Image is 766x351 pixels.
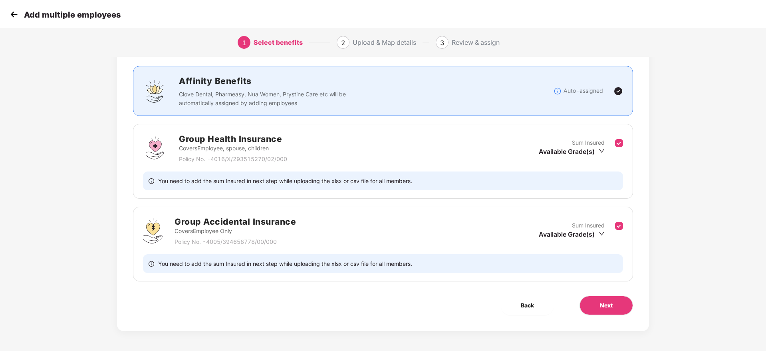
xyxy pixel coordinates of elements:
div: Available Grade(s) [539,230,605,239]
p: Policy No. - 4016/X/293515270/02/000 [179,155,287,164]
p: Add multiple employees [24,10,121,20]
p: Sum Insured [572,138,605,147]
button: Next [579,296,633,315]
span: Next [600,301,613,310]
img: svg+xml;base64,PHN2ZyBpZD0iQWZmaW5pdHlfQmVuZWZpdHMiIGRhdGEtbmFtZT0iQWZmaW5pdHkgQmVuZWZpdHMiIHhtbG... [143,79,167,103]
span: You need to add the sum Insured in next step while uploading the xlsx or csv file for all members. [158,177,412,185]
span: 2 [341,39,345,47]
div: Available Grade(s) [539,147,605,156]
img: svg+xml;base64,PHN2ZyB4bWxucz0iaHR0cDovL3d3dy53My5vcmcvMjAwMC9zdmciIHdpZHRoPSI0OS4zMjEiIGhlaWdodD... [143,218,163,243]
span: Back [521,301,534,310]
h2: Affinity Benefits [179,74,466,88]
p: Clove Dental, Pharmeasy, Nua Women, Prystine Care etc will be automatically assigned by adding em... [179,90,351,108]
p: Covers Employee Only [175,227,296,235]
span: You need to add the sum Insured in next step while uploading the xlsx or csv file for all members. [158,260,412,267]
p: Covers Employee, spouse, children [179,144,287,153]
p: Auto-assigned [564,86,603,95]
img: svg+xml;base64,PHN2ZyBpZD0iR3JvdXBfSGVhbHRoX0luc3VyYW5jZSIgZGF0YS1uYW1lPSJHcm91cCBIZWFsdGggSW5zdX... [143,136,167,160]
h2: Group Accidental Insurance [175,215,296,228]
p: Policy No. - 4005/394658778/00/000 [175,237,296,246]
span: down [599,231,605,237]
span: down [599,148,605,154]
p: Sum Insured [572,221,605,230]
h2: Group Health Insurance [179,132,287,146]
div: Review & assign [452,36,500,49]
img: svg+xml;base64,PHN2ZyB4bWxucz0iaHR0cDovL3d3dy53My5vcmcvMjAwMC9zdmciIHdpZHRoPSIzMCIgaGVpZ2h0PSIzMC... [8,8,20,20]
button: Back [501,296,554,315]
span: info-circle [149,177,154,185]
span: 3 [440,39,444,47]
img: svg+xml;base64,PHN2ZyBpZD0iVGljay0yNHgyNCIgeG1sbnM9Imh0dHA6Ly93d3cudzMub3JnLzIwMDAvc3ZnIiB3aWR0aD... [613,86,623,96]
div: Select benefits [254,36,303,49]
div: Upload & Map details [353,36,416,49]
span: info-circle [149,260,154,267]
img: svg+xml;base64,PHN2ZyBpZD0iSW5mb18tXzMyeDMyIiBkYXRhLW5hbWU9IkluZm8gLSAzMngzMiIgeG1sbnM9Imh0dHA6Ly... [554,87,562,95]
span: 1 [242,39,246,47]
